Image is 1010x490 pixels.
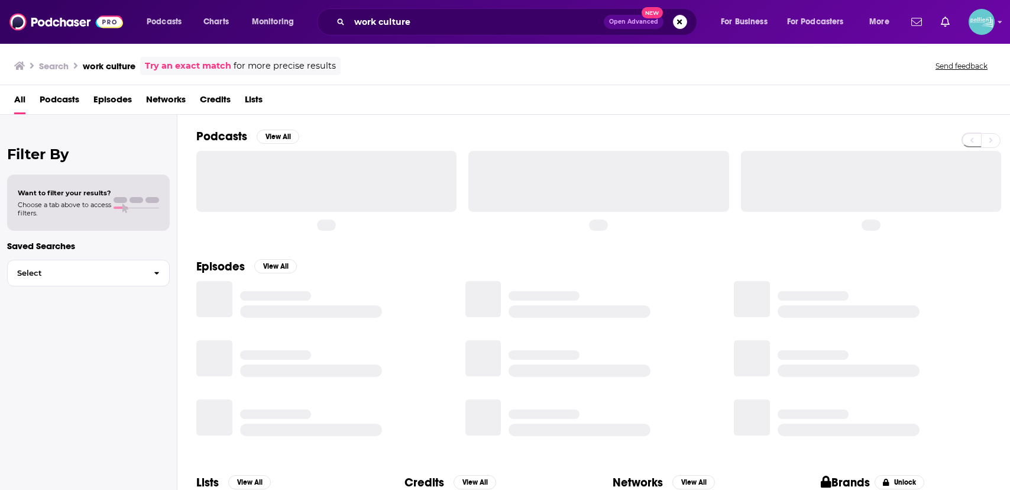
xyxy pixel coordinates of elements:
[613,475,715,490] a: NetworksView All
[7,260,170,286] button: Select
[245,90,263,114] a: Lists
[869,14,889,30] span: More
[196,129,299,144] a: PodcastsView All
[18,201,111,217] span: Choose a tab above to access filters.
[642,7,663,18] span: New
[861,12,904,31] button: open menu
[83,60,135,72] h3: work culture
[721,14,768,30] span: For Business
[875,475,925,489] button: Unlock
[196,12,236,31] a: Charts
[254,259,297,273] button: View All
[821,475,870,490] h2: Brands
[672,475,715,489] button: View All
[93,90,132,114] a: Episodes
[328,8,708,36] div: Search podcasts, credits, & more...
[196,259,297,274] a: EpisodesView All
[349,12,604,31] input: Search podcasts, credits, & more...
[196,129,247,144] h2: Podcasts
[39,60,69,72] h3: Search
[609,19,658,25] span: Open Advanced
[145,59,231,73] a: Try an exact match
[932,61,991,71] button: Send feedback
[8,269,144,277] span: Select
[936,12,954,32] a: Show notifications dropdown
[9,11,123,33] img: Podchaser - Follow, Share and Rate Podcasts
[228,475,271,489] button: View All
[14,90,25,114] a: All
[7,240,170,252] p: Saved Searches
[147,14,182,30] span: Podcasts
[404,475,444,490] h2: Credits
[969,9,995,35] button: Show profile menu
[138,12,197,31] button: open menu
[244,12,309,31] button: open menu
[907,12,927,32] a: Show notifications dropdown
[196,475,271,490] a: ListsView All
[779,12,861,31] button: open menu
[454,475,496,489] button: View All
[613,475,663,490] h2: Networks
[196,475,219,490] h2: Lists
[969,9,995,35] img: User Profile
[713,12,782,31] button: open menu
[40,90,79,114] a: Podcasts
[969,9,995,35] span: Logged in as JessicaPellien
[18,189,111,197] span: Want to filter your results?
[234,59,336,73] span: for more precise results
[404,475,496,490] a: CreditsView All
[7,146,170,163] h2: Filter By
[257,130,299,144] button: View All
[787,14,844,30] span: For Podcasters
[200,90,231,114] a: Credits
[252,14,294,30] span: Monitoring
[196,259,245,274] h2: Episodes
[203,14,229,30] span: Charts
[146,90,186,114] a: Networks
[604,15,663,29] button: Open AdvancedNew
